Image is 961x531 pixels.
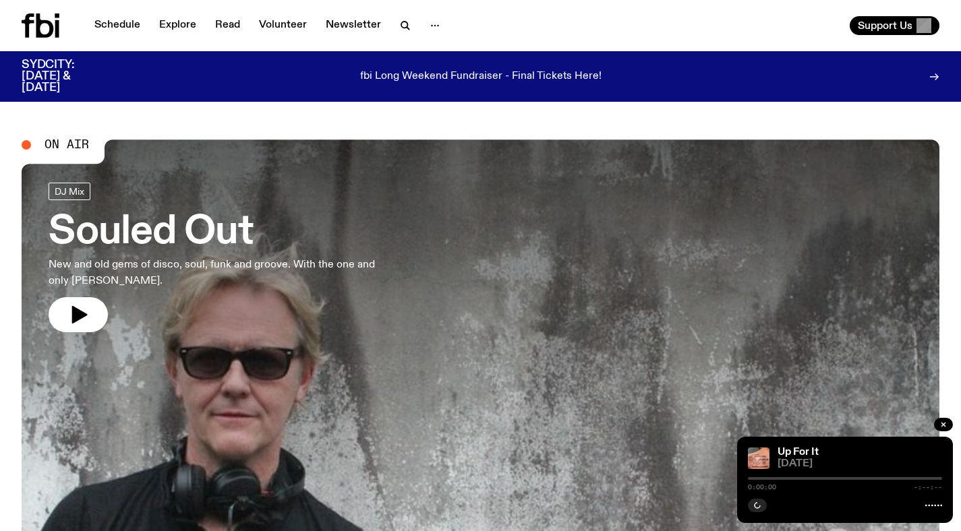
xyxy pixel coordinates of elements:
[86,16,148,35] a: Schedule
[748,484,776,491] span: 0:00:00
[360,71,602,83] p: fbi Long Weekend Fundraiser - Final Tickets Here!
[858,20,912,32] span: Support Us
[318,16,389,35] a: Newsletter
[49,183,394,332] a: Souled OutNew and old gems of disco, soul, funk and groove. With the one and only [PERSON_NAME].
[55,187,84,197] span: DJ Mix
[914,484,942,491] span: -:--:--
[45,139,89,151] span: On Air
[251,16,315,35] a: Volunteer
[778,459,942,469] span: [DATE]
[151,16,204,35] a: Explore
[778,447,819,458] a: Up For It
[850,16,939,35] button: Support Us
[49,183,90,200] a: DJ Mix
[22,59,108,94] h3: SYDCITY: [DATE] & [DATE]
[207,16,248,35] a: Read
[49,214,394,251] h3: Souled Out
[49,257,394,289] p: New and old gems of disco, soul, funk and groove. With the one and only [PERSON_NAME].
